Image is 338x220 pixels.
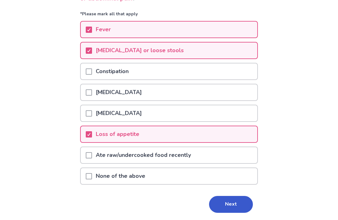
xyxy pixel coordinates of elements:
p: None of the above [92,168,149,184]
p: [MEDICAL_DATA] [92,85,146,101]
p: [MEDICAL_DATA] [92,106,146,122]
p: Loss of appetite [92,127,143,142]
p: Fever [92,22,115,38]
p: [MEDICAL_DATA] or loose stools [92,43,187,59]
p: Ate raw/undercooked food recently [92,147,195,163]
p: Constipation [92,64,132,80]
button: Next [209,196,253,213]
p: *Please mark all that apply [80,11,258,21]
